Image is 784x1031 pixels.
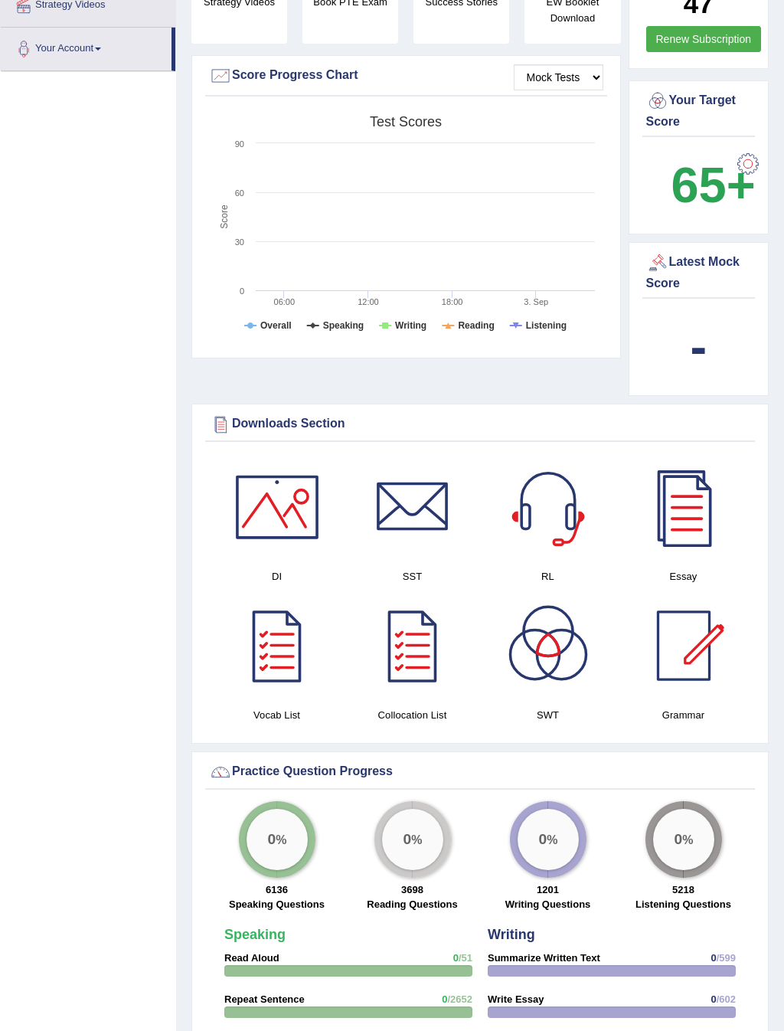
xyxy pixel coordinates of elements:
[459,952,472,964] span: /51
[453,952,459,964] span: 0
[690,319,707,375] b: -
[488,568,608,584] h4: RL
[224,927,286,942] strong: Speaking
[646,251,752,293] div: Latest Mock Score
[367,897,457,912] label: Reading Questions
[717,952,736,964] span: /599
[488,707,608,723] h4: SWT
[1,28,171,66] a: Your Account
[646,26,762,52] a: Renew Subscription
[209,64,603,87] div: Score Progress Chart
[672,884,694,895] strong: 5218
[209,413,751,436] div: Downloads Section
[505,897,591,912] label: Writing Questions
[267,831,276,848] big: 0
[458,320,494,331] tspan: Reading
[518,809,579,870] div: %
[352,707,472,723] h4: Collocation List
[538,831,547,848] big: 0
[219,205,230,229] tspan: Score
[710,952,716,964] span: 0
[488,993,544,1005] strong: Write Essay
[524,297,548,306] tspan: 3. Sep
[671,157,755,213] b: 65+
[674,831,682,848] big: 0
[370,114,442,129] tspan: Test scores
[717,993,736,1005] span: /602
[623,707,743,723] h4: Grammar
[442,297,463,306] text: 18:00
[635,897,731,912] label: Listening Questions
[526,320,567,331] tspan: Listening
[358,297,379,306] text: 12:00
[488,952,600,964] strong: Summarize Written Text
[209,761,751,784] div: Practice Question Progress
[382,809,443,870] div: %
[623,568,743,584] h4: Essay
[224,993,305,1005] strong: Repeat Sentence
[247,809,308,870] div: %
[217,707,337,723] h4: Vocab List
[403,831,411,848] big: 0
[274,297,296,306] text: 06:00
[352,568,472,584] h4: SST
[240,286,244,296] text: 0
[235,188,244,198] text: 60
[235,237,244,247] text: 30
[442,993,447,1005] span: 0
[229,897,325,912] label: Speaking Questions
[235,139,244,149] text: 90
[710,993,716,1005] span: 0
[224,952,279,964] strong: Read Aloud
[653,809,714,870] div: %
[323,320,364,331] tspan: Speaking
[395,320,426,331] tspan: Writing
[260,320,292,331] tspan: Overall
[217,568,337,584] h4: DI
[488,927,535,942] strong: Writing
[537,884,559,895] strong: 1201
[266,884,288,895] strong: 6136
[447,993,472,1005] span: /2652
[401,884,423,895] strong: 3698
[646,90,752,131] div: Your Target Score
